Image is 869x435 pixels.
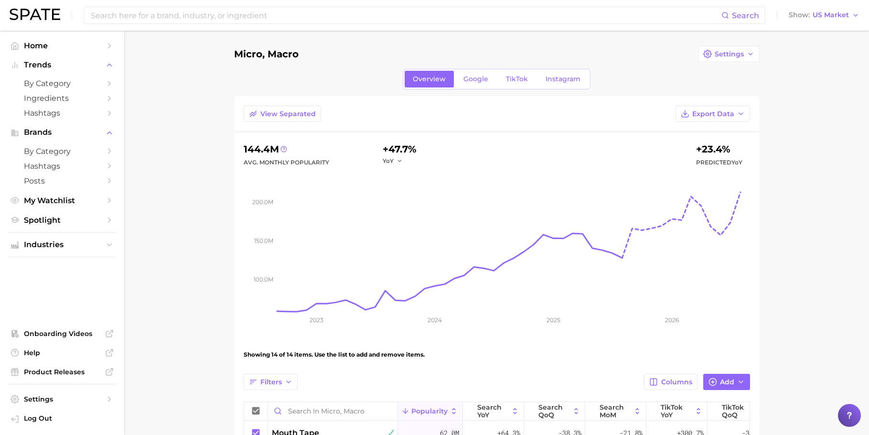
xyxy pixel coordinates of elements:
span: Help [24,348,100,357]
span: Filters [260,378,282,386]
span: Columns [661,378,692,386]
tspan: 150.0m [254,237,273,244]
span: Settings [715,50,744,58]
span: Industries [24,240,100,249]
a: Hashtags [8,106,117,120]
a: Home [8,38,117,53]
span: Predicted [696,157,742,168]
a: Google [455,71,496,87]
span: Search QoQ [538,403,570,419]
a: by Category [8,76,117,91]
span: Search MoM [600,403,632,419]
input: Search in Micro, Macro [268,402,397,420]
button: Export Data [676,106,750,122]
span: Ingredients [24,94,100,103]
a: Hashtags [8,159,117,174]
button: Filters [244,374,298,390]
button: TikTok QoQ [708,402,769,421]
span: Add [720,378,734,386]
a: TikTok [498,71,536,87]
a: by Category [8,144,117,159]
input: Search here for a brand, industry, or ingredient [90,7,721,23]
button: Search MoM [585,402,646,421]
span: US Market [813,12,849,18]
a: Settings [8,392,117,406]
img: SPATE [10,9,60,20]
a: Overview [405,71,454,87]
a: Posts [8,174,117,188]
span: Product Releases [24,368,100,376]
div: +47.7% [383,141,417,157]
tspan: 100.0m [254,276,273,283]
span: Brands [24,128,100,137]
span: YoY [383,157,394,165]
span: Log Out [24,414,109,423]
div: Showing 14 of 14 items. Use the list to add and remove items. [244,341,750,368]
tspan: 200.0m [252,198,273,206]
tspan: 2024 [428,316,442,324]
a: Product Releases [8,365,117,379]
span: TikTok [506,75,528,83]
span: Show [789,12,810,18]
button: Popularity [398,402,463,421]
a: Help [8,346,117,360]
span: Google [463,75,488,83]
span: Settings [24,395,100,403]
button: Columns [644,374,697,390]
a: Instagram [537,71,589,87]
span: Overview [413,75,446,83]
button: View Separated [244,106,321,122]
button: ShowUS Market [786,9,862,22]
span: by Category [24,79,100,88]
span: Export Data [692,110,734,118]
button: Industries [8,238,117,252]
span: Hashtags [24,109,100,118]
span: by Category [24,147,100,156]
a: Ingredients [8,91,117,106]
span: Posts [24,176,100,185]
span: Search [732,11,759,20]
span: My Watchlist [24,196,100,205]
span: TikTok QoQ [722,403,754,419]
span: Onboarding Videos [24,329,100,338]
button: YoY [383,157,403,165]
button: Brands [8,125,117,140]
span: Popularity [411,407,448,415]
a: Spotlight [8,213,117,228]
button: TikTok YoY [646,402,708,421]
button: Settings [698,46,760,62]
span: View Separated [260,110,316,118]
a: My Watchlist [8,193,117,208]
tspan: 2025 [547,316,560,324]
div: Avg. Monthly Popularity [244,157,329,168]
div: 144.4m [244,141,329,157]
a: Onboarding Videos [8,326,117,341]
button: Add [703,374,750,390]
span: Search YoY [477,403,509,419]
h1: Micro, Macro [234,49,299,59]
button: Trends [8,58,117,72]
span: Home [24,41,100,50]
span: Trends [24,61,100,69]
a: Log out. Currently logged in with e-mail jenny.zeng@spate.nyc. [8,411,117,427]
span: YoY [731,159,742,166]
span: TikTok YoY [661,403,693,419]
tspan: 2023 [310,316,323,324]
span: Spotlight [24,216,100,225]
tspan: 2026 [665,316,678,324]
span: Instagram [546,75,580,83]
div: +23.4% [696,141,742,157]
button: Search YoY [463,402,524,421]
button: Search QoQ [524,402,585,421]
span: Hashtags [24,162,100,171]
